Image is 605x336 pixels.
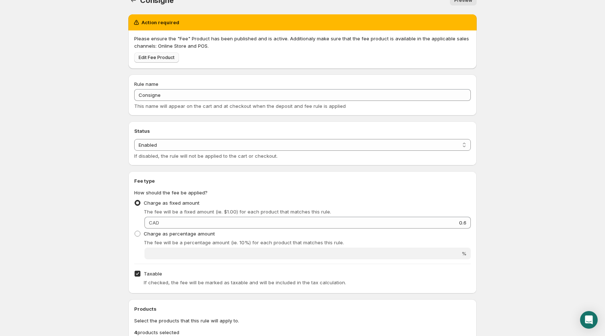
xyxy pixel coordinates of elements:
span: The fee will be a fixed amount (ie. $1.00) for each product that matches this rule. [144,209,331,215]
p: Please ensure the "Fee" Product has been published and is active. Additionaly make sure that the ... [134,35,471,50]
b: 4 [134,329,137,335]
span: Taxable [144,271,162,277]
h2: Action required [142,19,179,26]
p: products selected [134,329,471,336]
span: If disabled, the rule will not be applied to the cart or checkout. [134,153,278,159]
span: If checked, the fee will be marked as taxable and will be included in the tax calculation. [144,280,346,285]
span: How should the fee be applied? [134,190,208,196]
h2: Status [134,127,471,135]
span: This name will appear on the cart and at checkout when the deposit and fee rule is applied [134,103,346,109]
span: Charge as percentage amount [144,231,215,237]
span: % [462,251,466,256]
div: Open Intercom Messenger [580,311,598,329]
h2: Products [134,305,471,313]
h2: Fee type [134,177,471,185]
a: Edit Fee Product [134,52,179,63]
p: The fee will be a percentage amount (ie. 10%) for each product that matches this rule. [144,239,471,246]
span: CAD [149,220,159,226]
span: Rule name [134,81,158,87]
span: Edit Fee Product [139,55,175,61]
span: Charge as fixed amount [144,200,199,206]
p: Select the products that this rule will apply to. [134,317,471,324]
